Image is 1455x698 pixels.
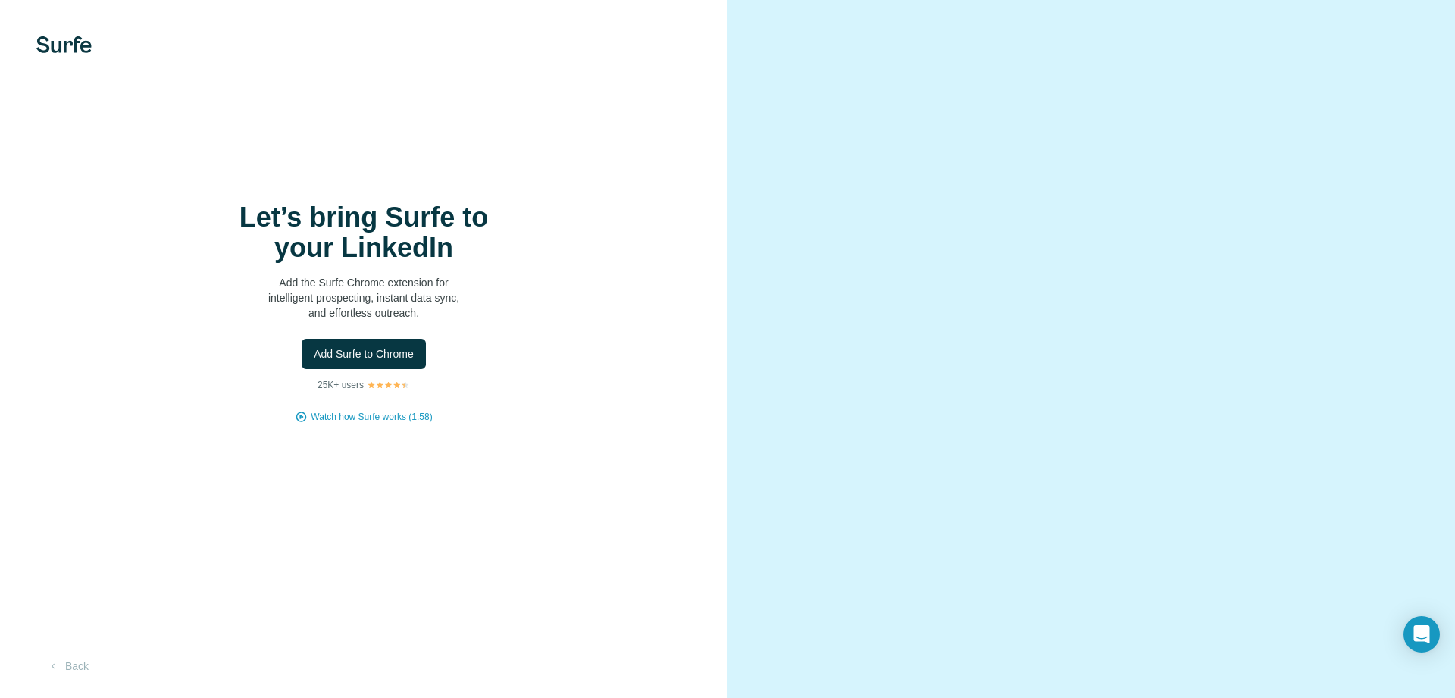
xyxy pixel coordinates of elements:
[311,410,432,424] button: Watch how Surfe works (1:58)
[36,36,92,53] img: Surfe's logo
[302,339,426,369] button: Add Surfe to Chrome
[212,275,515,321] p: Add the Surfe Chrome extension for intelligent prospecting, instant data sync, and effortless out...
[367,380,410,390] img: Rating Stars
[314,346,414,362] span: Add Surfe to Chrome
[212,202,515,263] h1: Let’s bring Surfe to your LinkedIn
[1403,616,1440,653] div: Open Intercom Messenger
[36,653,99,680] button: Back
[318,378,364,392] p: 25K+ users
